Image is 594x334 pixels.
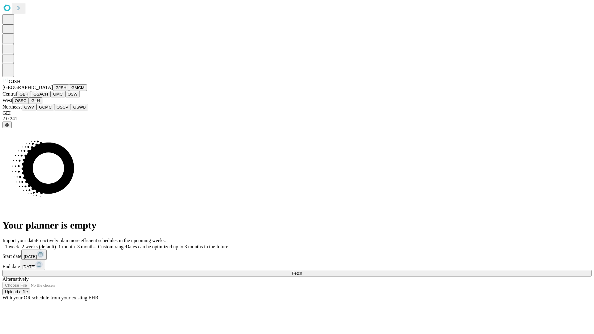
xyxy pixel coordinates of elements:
[58,244,75,249] span: 1 month
[2,122,12,128] button: @
[292,271,302,276] span: Fetch
[2,98,12,103] span: West
[5,244,19,249] span: 1 week
[53,84,69,91] button: GJSH
[2,250,592,260] div: Start date
[2,276,28,282] span: Alternatively
[17,91,31,97] button: GBH
[22,264,35,269] span: [DATE]
[69,84,87,91] button: GMCM
[2,238,36,243] span: Import your data
[77,244,96,249] span: 3 months
[2,260,592,270] div: End date
[71,104,88,110] button: GSWB
[29,97,42,104] button: GLH
[5,122,9,127] span: @
[2,289,30,295] button: Upload a file
[2,220,592,231] h1: Your planner is empty
[126,244,229,249] span: Dates can be optimized up to 3 months in the future.
[2,110,592,116] div: GEI
[12,97,29,104] button: OSSC
[36,238,166,243] span: Proactively plan more efficient schedules in the upcoming weeks.
[24,254,37,259] span: [DATE]
[20,260,45,270] button: [DATE]
[2,270,592,276] button: Fetch
[22,244,56,249] span: 2 weeks (default)
[2,295,98,300] span: With your OR schedule from your existing EHR
[31,91,50,97] button: GSACH
[54,104,71,110] button: OSCP
[22,104,37,110] button: GWV
[9,79,20,84] span: GJSH
[2,116,592,122] div: 2.0.241
[98,244,126,249] span: Custom range
[2,104,22,109] span: Northeast
[21,250,47,260] button: [DATE]
[50,91,65,97] button: GMC
[65,91,80,97] button: OSW
[2,91,17,96] span: Central
[37,104,54,110] button: GCMC
[2,85,53,90] span: [GEOGRAPHIC_DATA]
